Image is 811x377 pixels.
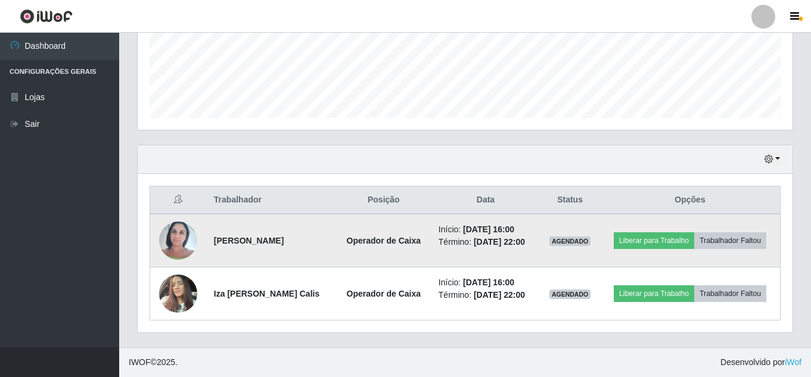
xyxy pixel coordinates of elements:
th: Data [431,186,540,214]
button: Trabalhador Faltou [694,285,766,302]
strong: Operador de Caixa [347,236,421,245]
strong: Iza [PERSON_NAME] Calis [214,289,319,298]
time: [DATE] 22:00 [474,237,525,247]
time: [DATE] 16:00 [463,225,514,234]
time: [DATE] 16:00 [463,278,514,287]
li: Início: [439,276,533,289]
span: AGENDADO [549,236,591,246]
button: Trabalhador Faltou [694,232,766,249]
th: Opções [600,186,780,214]
img: 1705690307767.jpeg [159,215,197,266]
span: AGENDADO [549,289,591,299]
span: IWOF [129,357,151,367]
time: [DATE] 22:00 [474,290,525,300]
span: © 2025 . [129,356,178,369]
strong: Operador de Caixa [347,289,421,298]
strong: [PERSON_NAME] [214,236,284,245]
img: 1754675382047.jpeg [159,268,197,319]
th: Status [540,186,600,214]
button: Liberar para Trabalho [614,285,694,302]
a: iWof [785,357,801,367]
span: Desenvolvido por [720,356,801,369]
img: CoreUI Logo [20,9,73,24]
li: Término: [439,236,533,248]
button: Liberar para Trabalho [614,232,694,249]
li: Término: [439,289,533,301]
li: Início: [439,223,533,236]
th: Trabalhador [207,186,336,214]
th: Posição [336,186,431,214]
